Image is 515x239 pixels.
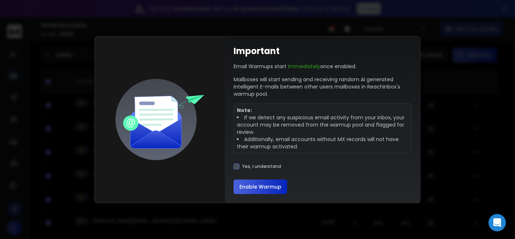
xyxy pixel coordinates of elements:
li: Additionally, email accounts without MX records will not have their warmup activated. [237,136,408,150]
h1: Important [234,45,280,57]
div: Open Intercom Messenger [489,214,506,231]
p: Mailboxes will start sending and receiving random AI generated intelligent E-mails between other ... [234,76,411,98]
p: Note: [237,107,408,114]
span: Immediately [288,63,320,70]
p: Email Warmups start once enabled. [234,63,356,70]
button: Enable Warmup [234,180,287,194]
li: If we detect any suspicious email activity from your inbox, your account may be removed from the ... [237,114,408,136]
label: Yes, I understand [242,164,281,169]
